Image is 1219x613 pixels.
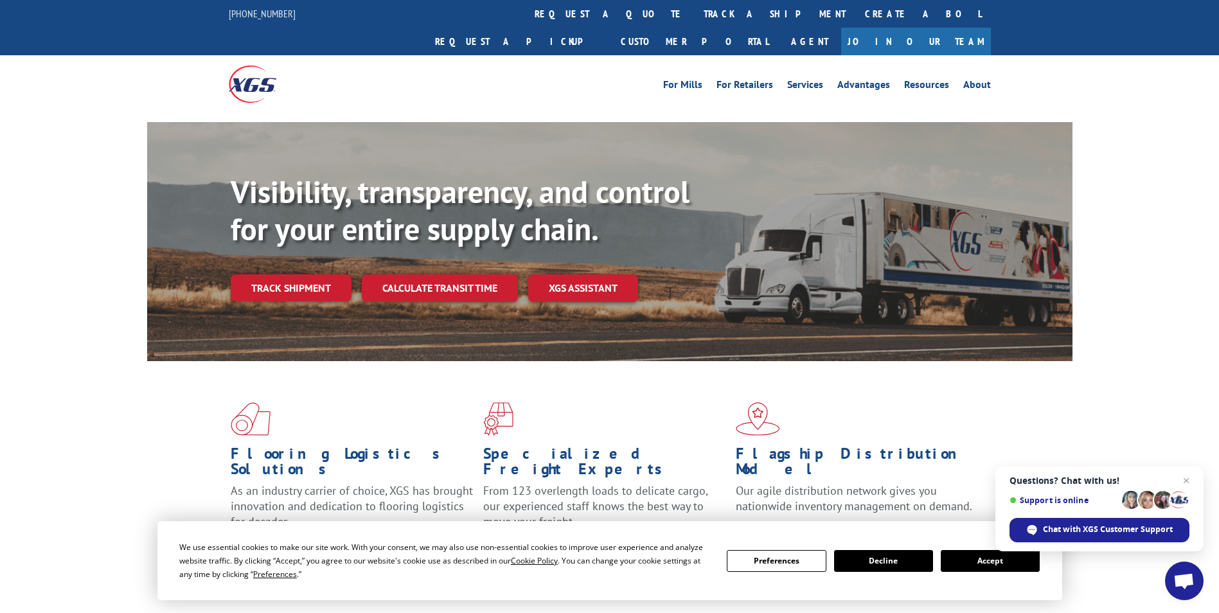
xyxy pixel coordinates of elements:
a: Calculate transit time [362,274,518,302]
a: [PHONE_NUMBER] [229,7,296,20]
div: Chat with XGS Customer Support [1010,518,1189,542]
button: Preferences [727,550,826,572]
a: For Mills [663,80,702,94]
h1: Specialized Freight Experts [483,446,726,483]
span: Our agile distribution network gives you nationwide inventory management on demand. [736,483,972,513]
div: We use essential cookies to make our site work. With your consent, we may also use non-essential ... [179,540,711,581]
a: XGS ASSISTANT [528,274,638,302]
a: Track shipment [231,274,351,301]
a: Request a pickup [425,28,611,55]
button: Accept [941,550,1040,572]
span: Close chat [1179,473,1194,488]
a: Join Our Team [841,28,991,55]
h1: Flagship Distribution Model [736,446,979,483]
img: xgs-icon-flagship-distribution-model-red [736,402,780,436]
img: xgs-icon-total-supply-chain-intelligence-red [231,402,271,436]
b: Visibility, transparency, and control for your entire supply chain. [231,172,690,249]
a: Customer Portal [611,28,778,55]
div: Open chat [1165,562,1204,600]
a: About [963,80,991,94]
a: For Retailers [716,80,773,94]
h1: Flooring Logistics Solutions [231,446,474,483]
span: Preferences [253,569,297,580]
div: Cookie Consent Prompt [157,521,1062,600]
button: Decline [834,550,933,572]
span: As an industry carrier of choice, XGS has brought innovation and dedication to flooring logistics... [231,483,473,529]
span: Support is online [1010,495,1117,505]
span: Questions? Chat with us! [1010,475,1189,486]
a: Services [787,80,823,94]
a: Agent [778,28,841,55]
span: Chat with XGS Customer Support [1043,524,1173,535]
span: Cookie Policy [511,555,558,566]
img: xgs-icon-focused-on-flooring-red [483,402,513,436]
p: From 123 overlength loads to delicate cargo, our experienced staff knows the best way to move you... [483,483,726,540]
a: Advantages [837,80,890,94]
a: Resources [904,80,949,94]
